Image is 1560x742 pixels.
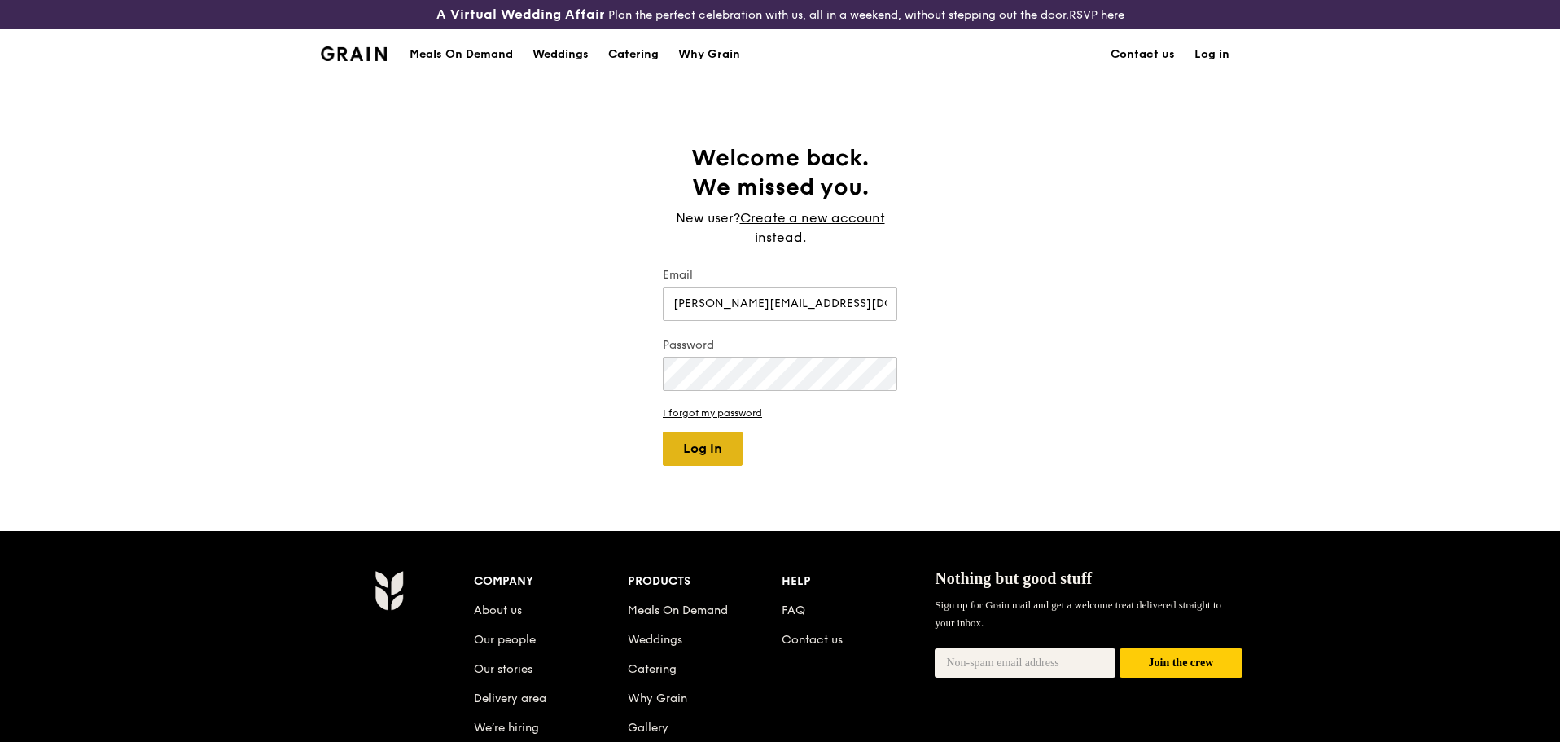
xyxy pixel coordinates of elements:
h1: Welcome back. We missed you. [663,143,897,202]
h3: A Virtual Wedding Affair [436,7,605,23]
a: Our stories [474,662,532,676]
a: Why Grain [668,30,750,79]
div: Weddings [532,30,589,79]
div: Help [782,570,936,593]
span: New user? [676,210,740,226]
a: I forgot my password [663,407,897,419]
a: Weddings [523,30,598,79]
div: Products [628,570,782,593]
a: Meals On Demand [628,604,728,617]
button: Log in [663,432,743,466]
a: Catering [628,662,677,676]
input: Non-spam email address [935,648,1115,678]
div: Why Grain [678,30,740,79]
a: Weddings [628,633,682,647]
a: Gallery [628,721,668,735]
a: Contact us [782,633,843,647]
a: Contact us [1101,30,1185,79]
button: Join the crew [1120,648,1242,678]
div: Plan the perfect celebration with us, all in a weekend, without stepping out the door. [311,7,1249,23]
span: Nothing but good stuff [935,569,1092,587]
label: Password [663,337,897,353]
a: About us [474,604,522,617]
span: Sign up for Grain mail and get a welcome treat delivered straight to your inbox. [935,599,1221,629]
a: FAQ [782,604,805,617]
img: Grain [375,570,403,611]
a: Delivery area [474,692,546,705]
a: Catering [598,30,668,79]
a: We’re hiring [474,721,539,735]
div: Catering [608,30,659,79]
a: Log in [1185,30,1239,79]
div: Meals On Demand [410,30,513,79]
img: Grain [321,46,387,61]
a: Create a new account [740,209,885,228]
span: instead. [755,230,806,245]
a: RSVP here [1069,8,1124,22]
a: Why Grain [628,692,687,705]
a: Our people [474,633,536,647]
a: GrainGrain [321,29,387,77]
label: Email [663,267,897,283]
div: Company [474,570,628,593]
